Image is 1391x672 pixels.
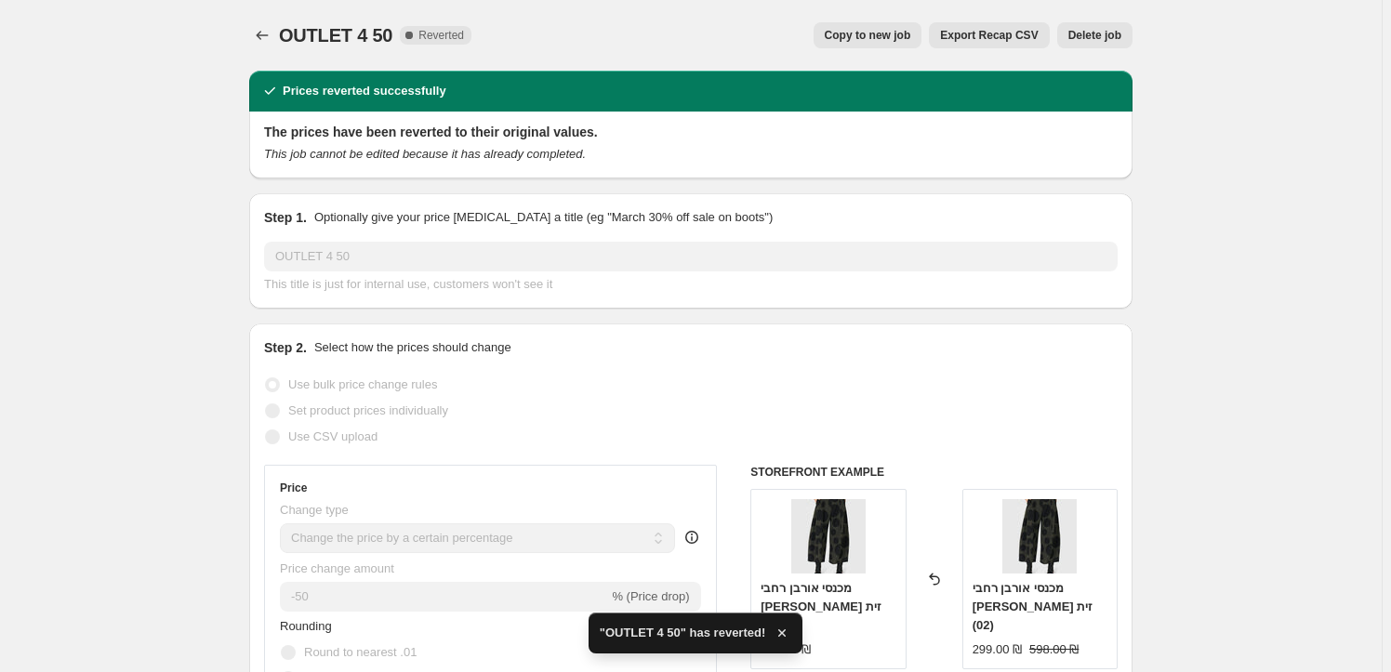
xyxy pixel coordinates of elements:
[314,208,773,227] p: Optionally give your price [MEDICAL_DATA] a title (eg "March 30% off sale on boots")
[682,528,701,547] div: help
[825,28,911,43] span: Copy to new job
[600,624,766,642] span: "OUTLET 4 50" has reverted!
[1068,28,1121,43] span: Delete job
[304,645,417,659] span: Round to nearest .01
[280,481,307,495] h3: Price
[288,403,448,417] span: Set product prices individually
[280,503,349,517] span: Change type
[314,338,511,357] p: Select how the prices should change
[264,147,586,161] i: This job cannot be edited because it has already completed.
[279,25,392,46] span: OUTLET 4 50
[940,28,1038,43] span: Export Recap CSV
[929,22,1049,48] button: Export Recap CSV
[750,465,1118,480] h6: STOREFRONT EXAMPLE
[612,589,689,603] span: % (Price drop)
[973,640,1022,659] div: 299.00 ₪
[288,429,378,443] span: Use CSV upload
[249,22,275,48] button: Price change jobs
[264,242,1118,271] input: 30% off holiday sale
[1057,22,1133,48] button: Delete job
[761,581,881,632] span: מכנסי אורבן רחבי [PERSON_NAME] זית (02)
[1029,640,1079,659] strike: 598.00 ₪
[791,499,866,573] img: PANTS_UP124K_6_80x.jpg
[283,82,446,100] h2: Prices reverted successfully
[288,377,437,391] span: Use bulk price change rules
[280,582,608,612] input: -15
[418,28,464,43] span: Reverted
[280,561,394,575] span: Price change amount
[1002,499,1077,573] img: PANTS_UP124K_6_80x.jpg
[973,581,1093,632] span: מכנסי אורבן רחבי [PERSON_NAME] זית (02)
[814,22,922,48] button: Copy to new job
[264,277,552,291] span: This title is just for internal use, customers won't see it
[264,338,307,357] h2: Step 2.
[264,123,1118,141] h2: The prices have been reverted to their original values.
[280,619,332,633] span: Rounding
[264,208,307,227] h2: Step 1.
